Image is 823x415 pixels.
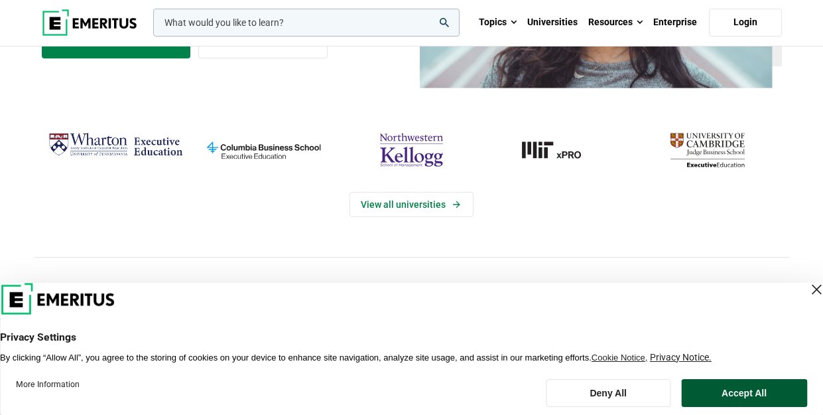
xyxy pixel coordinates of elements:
img: columbia-business-school [196,128,331,172]
a: Login [709,9,782,37]
img: Wharton Executive Education [48,128,183,161]
input: woocommerce-product-search-field-0 [153,9,460,37]
a: MIT-xPRO [492,128,627,172]
img: northwestern-kellogg [344,128,479,172]
img: cambridge-judge-business-school [640,128,775,172]
a: View Universities [349,192,474,217]
img: MIT xPRO [492,128,627,172]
